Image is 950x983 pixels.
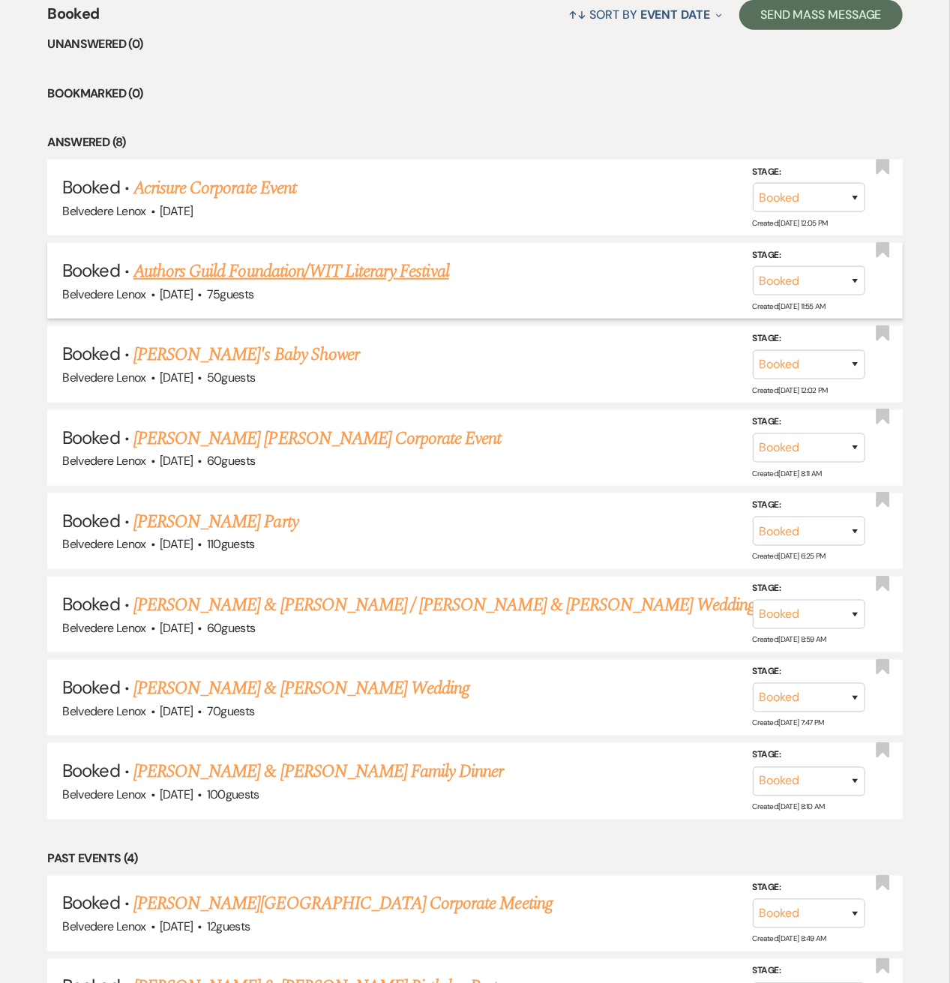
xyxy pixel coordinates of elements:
span: Belvedere Lenox [62,286,145,302]
span: Created: [DATE] 6:25 PM [753,552,826,562]
span: [DATE] [160,919,193,935]
label: Stage: [753,664,865,681]
a: [PERSON_NAME] & [PERSON_NAME] Family Dinner [133,758,504,785]
a: [PERSON_NAME][GEOGRAPHIC_DATA] Corporate Meeting [133,891,553,918]
span: 110 guests [207,536,255,552]
span: Belvedere Lenox [62,703,145,719]
span: [DATE] [160,703,193,719]
span: Created: [DATE] 8:11 AM [753,469,822,478]
label: Stage: [753,964,865,980]
label: Stage: [753,164,865,181]
span: 60 guests [207,620,256,636]
label: Stage: [753,581,865,598]
span: Booked [62,892,119,915]
label: Stage: [753,331,865,347]
li: Unanswered (0) [47,34,902,54]
span: 75 guests [207,286,254,302]
label: Stage: [753,414,865,430]
span: 100 guests [207,787,259,802]
label: Stage: [753,748,865,764]
span: Booked [47,2,99,34]
span: Belvedere Lenox [62,620,145,636]
a: [PERSON_NAME] & [PERSON_NAME] Wedding [133,675,469,702]
span: Booked [62,676,119,699]
span: [DATE] [160,286,193,302]
span: [DATE] [160,370,193,385]
span: Booked [62,759,119,782]
span: Event Date [640,7,710,22]
li: Bookmarked (0) [47,84,902,103]
a: Authors Guild Foundation/WIT Literary Festival [133,258,449,285]
span: Created: [DATE] 8:10 AM [753,802,825,811]
span: Created: [DATE] 11:55 AM [753,301,826,311]
label: Stage: [753,880,865,897]
span: Booked [62,175,119,199]
span: Booked [62,259,119,282]
span: Belvedere Lenox [62,203,145,219]
span: Created: [DATE] 8:59 AM [753,635,826,645]
span: 70 guests [207,703,255,719]
span: Belvedere Lenox [62,536,145,552]
a: [PERSON_NAME] [PERSON_NAME] Corporate Event [133,425,502,452]
span: [DATE] [160,203,193,219]
span: [DATE] [160,536,193,552]
span: Created: [DATE] 8:49 AM [753,934,826,944]
li: Answered (8) [47,133,902,152]
span: Booked [62,592,119,616]
li: Past Events (4) [47,850,902,869]
span: Created: [DATE] 12:05 PM [753,218,828,228]
span: 50 guests [207,370,256,385]
span: Belvedere Lenox [62,919,145,935]
label: Stage: [753,247,865,264]
a: [PERSON_NAME] Party [133,508,298,535]
span: Created: [DATE] 12:02 PM [753,385,828,395]
span: ↑↓ [569,7,587,22]
span: [DATE] [160,787,193,802]
span: Belvedere Lenox [62,370,145,385]
span: Belvedere Lenox [62,787,145,802]
span: [DATE] [160,453,193,469]
span: Booked [62,509,119,532]
label: Stage: [753,497,865,514]
span: [DATE] [160,620,193,636]
span: 60 guests [207,453,256,469]
a: Acrisure Corporate Event [133,175,296,202]
span: Belvedere Lenox [62,453,145,469]
span: Booked [62,342,119,365]
a: [PERSON_NAME] & [PERSON_NAME] / [PERSON_NAME] & [PERSON_NAME] Wedding [133,592,756,619]
a: [PERSON_NAME]'s Baby Shower [133,341,359,368]
span: Booked [62,426,119,449]
span: Created: [DATE] 7:47 PM [753,718,824,728]
span: 12 guests [207,919,250,935]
